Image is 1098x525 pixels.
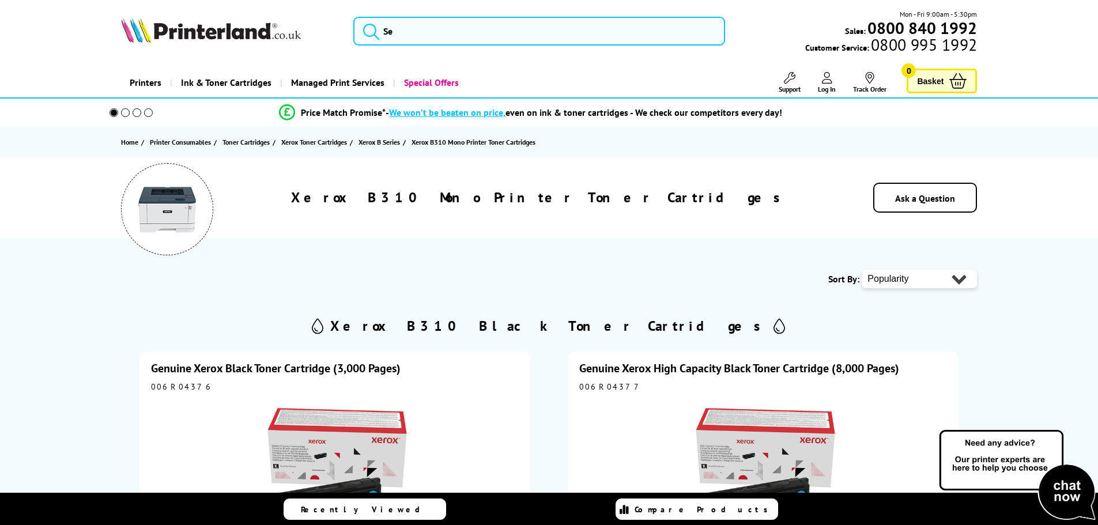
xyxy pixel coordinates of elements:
span: Xerox B310 Mono Printer Toner Cartridges [412,138,535,146]
a: Basket 0 [907,69,977,93]
a: Xerox B Series [359,136,403,148]
span: Customer Service: [805,39,977,53]
h2: Xerox B310 Black Toner Cartridges [330,317,768,335]
a: Xerox Toner Cartridges [281,136,350,148]
span: Price Match Promise* [301,107,386,118]
a: Toner Cartridges [222,136,273,148]
a: Compare Products [616,498,778,520]
a: Home [121,136,141,148]
span: Log In [818,85,836,93]
a: Support [779,72,801,93]
span: 0800 995 1992 [869,39,977,50]
a: 0800 840 1992 [866,22,977,33]
span: 0 [901,63,916,78]
span: Sales: [845,25,866,36]
a: Managed Print Services [280,68,393,97]
span: Toner Cartridges [222,136,270,148]
a: Ink & Toner Cartridges [170,68,280,97]
span: We won’t be beaten on price, [389,107,505,118]
a: Printerland Logo [121,17,339,45]
a: Special Offers [393,68,467,97]
img: Xerox B310 Mono Printer Toner Cartridges [138,180,196,238]
a: Printer Consumables [150,136,214,148]
li: modal_Promise [94,103,968,123]
span: Sort By: [828,273,859,285]
b: 0800 840 1992 [867,17,977,39]
span: Printer Consumables [150,136,211,148]
a: Printers [121,68,170,97]
span: Mon - Fri 9:00am - 5:30pm [900,9,977,20]
a: Log In [818,72,836,93]
input: Se [353,17,725,46]
h1: Xerox B310 Mono Printer Toner Cartridges [291,188,787,206]
a: Recently Viewed [284,498,446,520]
a: Genuine Xerox Black Toner Cartridge (3,000 Pages) [151,361,401,376]
span: Support [779,85,801,93]
span: Recently Viewed [301,504,432,515]
div: 006R04376 [151,382,519,392]
span: Ink & Toner Cartridges [181,68,271,97]
span: Basket [917,73,944,89]
img: Open Live Chat window [937,428,1098,523]
a: Ask a Question [895,192,955,204]
span: Compare Products [635,504,774,515]
span: Xerox B Series [359,136,400,148]
div: - even on ink & toner cartridges - We check our competitors every day! [386,107,782,118]
img: Printerland Logo [121,17,301,43]
div: 006R04377 [579,382,947,392]
span: Xerox Toner Cartridges [281,136,347,148]
a: Genuine Xerox High Capacity Black Toner Cartridge (8,000 Pages) [579,361,899,376]
a: Track Order [853,72,886,93]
